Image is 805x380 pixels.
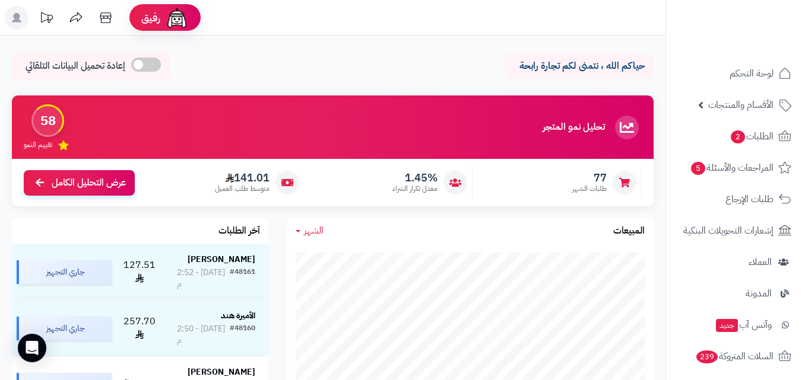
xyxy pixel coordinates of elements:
a: المراجعات والأسئلة5 [673,154,798,182]
a: الطلبات2 [673,122,798,151]
div: [DATE] - 2:50 م [177,323,230,347]
span: 239 [696,350,718,363]
div: Open Intercom Messenger [18,334,46,362]
strong: الأميرة هند [221,309,255,322]
span: العملاء [749,254,772,270]
span: إشعارات التحويلات البنكية [683,222,774,239]
span: المراجعات والأسئلة [690,159,774,176]
span: عرض التحليل الكامل [52,176,126,190]
a: طلبات الإرجاع [673,185,798,213]
a: المدونة [673,279,798,308]
div: #48161 [230,267,255,290]
div: [DATE] - 2:52 م [177,267,230,290]
span: 1.45% [392,171,438,184]
a: السلات المتروكة239 [673,342,798,371]
a: عرض التحليل الكامل [24,170,135,196]
span: معدل تكرار الشراء [392,184,438,194]
span: 2 [731,130,745,143]
span: متوسط طلب العميل [215,184,270,194]
span: تقييم النمو [24,140,52,150]
span: السلات المتروكة [695,348,774,365]
td: 257.70 [116,301,163,356]
a: لوحة التحكم [673,59,798,88]
div: جاري التجهيز [17,317,112,340]
div: #48160 [230,323,255,347]
div: جاري التجهيز [17,260,112,284]
h3: تحليل نمو المتجر [543,122,605,133]
span: جديد [716,319,738,332]
span: 77 [572,171,607,184]
a: تحديثات المنصة [31,6,61,33]
strong: [PERSON_NAME] [188,366,255,378]
span: لوحة التحكم [730,65,774,82]
td: 127.51 [116,244,163,300]
span: الأقسام والمنتجات [708,97,774,113]
span: الشهر [304,223,324,238]
span: 141.01 [215,171,270,184]
a: العملاء [673,248,798,276]
a: إشعارات التحويلات البنكية [673,216,798,245]
img: logo-2.png [724,30,794,55]
h3: المبيعات [613,226,645,237]
span: رفيق [141,11,160,25]
img: ai-face.png [165,6,189,30]
strong: [PERSON_NAME] [188,253,255,266]
span: طلبات الإرجاع [725,191,774,207]
span: وآتس آب [715,317,772,333]
span: المدونة [746,285,772,302]
h3: آخر الطلبات [218,226,260,237]
span: الطلبات [730,128,774,145]
span: 5 [691,162,705,175]
p: حياكم الله ، نتمنى لكم تجارة رابحة [514,59,645,73]
a: وآتس آبجديد [673,311,798,339]
a: الشهر [296,224,324,238]
span: إعادة تحميل البيانات التلقائي [26,59,125,73]
span: طلبات الشهر [572,184,607,194]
